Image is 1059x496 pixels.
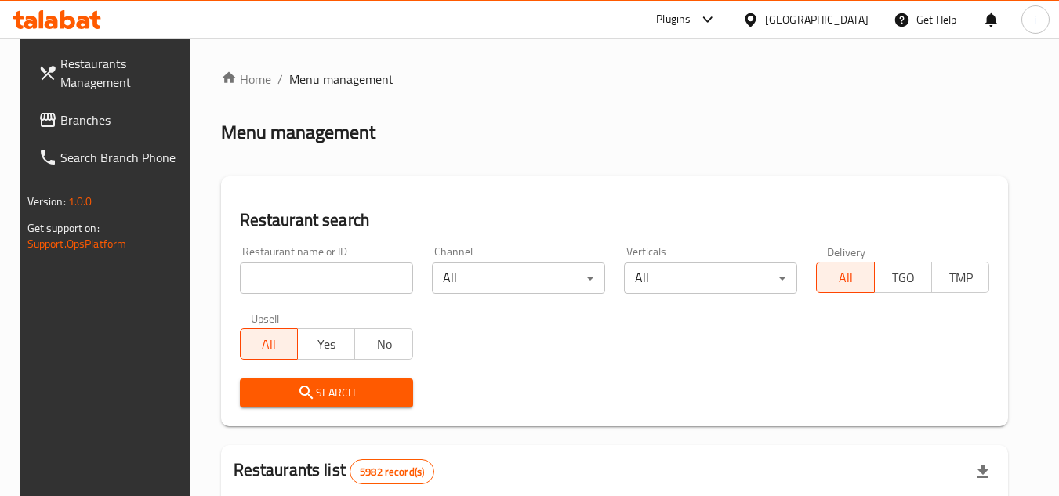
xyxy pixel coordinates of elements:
span: TMP [938,266,983,289]
nav: breadcrumb [221,70,1009,89]
div: All [624,262,797,294]
div: All [432,262,605,294]
button: No [354,328,412,360]
span: Search [252,383,401,403]
span: All [247,333,292,356]
h2: Restaurants list [234,458,435,484]
div: Plugins [656,10,691,29]
a: Branches [26,101,197,139]
a: Support.OpsPlatform [27,234,127,254]
span: TGO [881,266,926,289]
button: All [816,262,874,293]
span: 5982 record(s) [350,465,433,480]
h2: Restaurant search [240,208,990,232]
a: Restaurants Management [26,45,197,101]
li: / [277,70,283,89]
span: Get support on: [27,218,100,238]
button: TGO [874,262,932,293]
label: Upsell [251,313,280,324]
div: [GEOGRAPHIC_DATA] [765,11,869,28]
span: Yes [304,333,349,356]
span: Version: [27,191,66,212]
input: Search for restaurant name or ID.. [240,262,413,294]
button: All [240,328,298,360]
div: Total records count [350,459,434,484]
a: Search Branch Phone [26,139,197,176]
button: TMP [931,262,989,293]
span: i [1034,11,1036,28]
span: Menu management [289,70,393,89]
span: Restaurants Management [60,54,184,92]
label: Delivery [827,246,866,257]
span: All [823,266,868,289]
span: 1.0.0 [68,191,92,212]
button: Yes [297,328,355,360]
button: Search [240,378,413,407]
span: Search Branch Phone [60,148,184,167]
span: No [361,333,406,356]
span: Branches [60,110,184,129]
h2: Menu management [221,120,375,145]
a: Home [221,70,271,89]
div: Export file [964,453,1002,491]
